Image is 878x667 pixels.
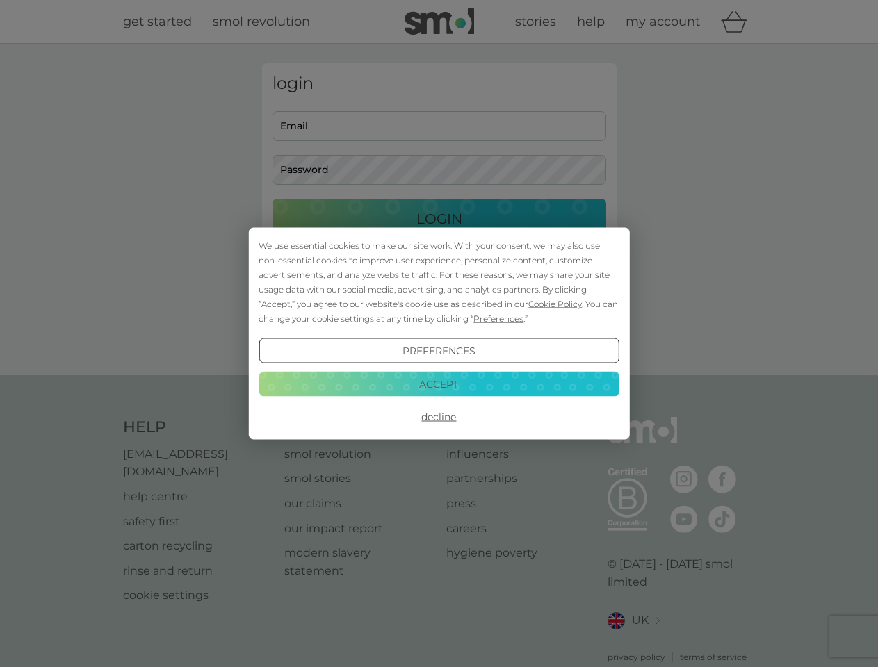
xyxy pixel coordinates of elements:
[259,404,619,429] button: Decline
[259,238,619,326] div: We use essential cookies to make our site work. With your consent, we may also use non-essential ...
[528,299,582,309] span: Cookie Policy
[259,338,619,363] button: Preferences
[259,371,619,396] button: Accept
[473,313,523,324] span: Preferences
[248,228,629,440] div: Cookie Consent Prompt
